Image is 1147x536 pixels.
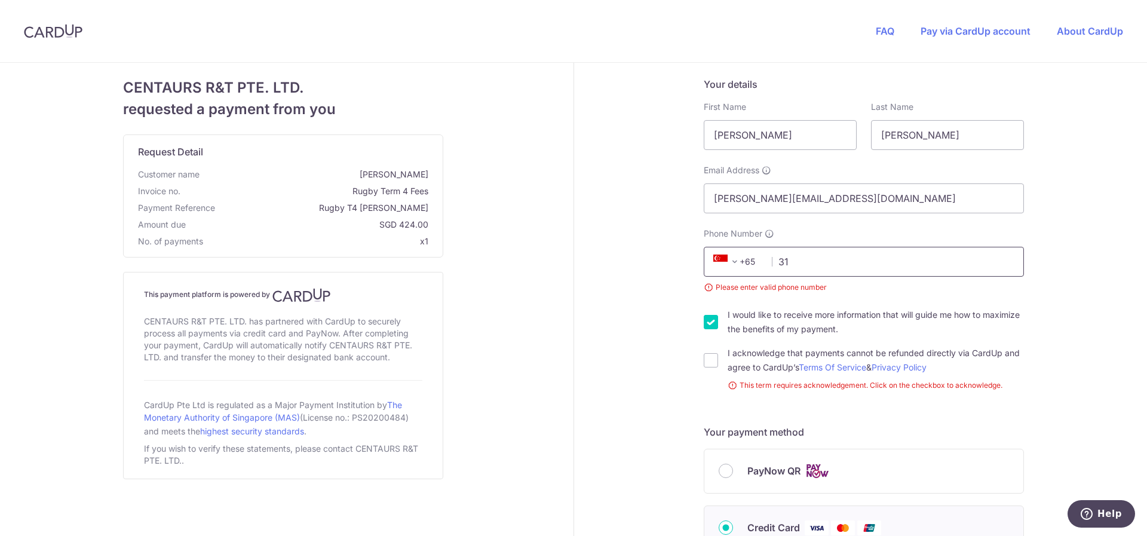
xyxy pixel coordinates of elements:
input: First name [704,120,857,150]
img: Cards logo [805,464,829,479]
div: Credit Card Visa Mastercard Union Pay [719,520,1009,535]
span: x1 [420,236,428,246]
span: Rugby Term 4 Fees [185,185,428,197]
span: requested a payment from you [123,99,443,120]
span: Phone Number [704,228,762,240]
div: If you wish to verify these statements, please contact CENTAURS R&T PTE. LTD.. [144,440,422,469]
label: I would like to receive more information that will guide me how to maximize the benefits of my pa... [728,308,1024,336]
a: highest security standards [200,426,304,436]
span: Email Address [704,164,759,176]
img: Union Pay [857,520,881,535]
span: Invoice no. [138,185,180,197]
a: FAQ [876,25,894,37]
label: First Name [704,101,746,113]
a: Pay via CardUp account [921,25,1031,37]
small: This term requires acknowledgement. Click on the checkbox to acknowledge. [728,379,1024,391]
span: +65 [713,255,742,269]
span: Rugby T4 [PERSON_NAME] [220,202,428,214]
span: Credit Card [747,520,800,535]
a: Terms Of Service [799,362,866,372]
iframe: Opens a widget where you can find more information [1067,500,1135,530]
h4: This payment platform is powered by [144,288,422,302]
span: Amount due [138,219,186,231]
span: Customer name [138,169,200,180]
h5: Your details [704,77,1024,91]
span: +65 [710,255,763,269]
img: CardUp [272,288,331,302]
span: translation missing: en.payment_reference [138,203,215,213]
label: Last Name [871,101,913,113]
a: Privacy Policy [872,362,927,372]
a: About CardUp [1057,25,1123,37]
span: No. of payments [138,235,203,247]
h5: Your payment method [704,425,1024,439]
input: Email address [704,183,1024,213]
img: Visa [805,520,829,535]
span: translation missing: en.request_detail [138,146,203,158]
div: PayNow QR Cards logo [719,464,1009,479]
img: CardUp [24,24,82,38]
small: Please enter valid phone number [704,281,1024,293]
div: CENTAURS R&T PTE. LTD. has partnered with CardUp to securely process all payments via credit card... [144,313,422,366]
label: I acknowledge that payments cannot be refunded directly via CardUp and agree to CardUp’s & [728,346,1024,375]
img: Mastercard [831,520,855,535]
span: CENTAURS R&T PTE. LTD. [123,77,443,99]
span: SGD 424.00 [191,219,428,231]
span: PayNow QR [747,464,801,478]
input: Last name [871,120,1024,150]
div: CardUp Pte Ltd is regulated as a Major Payment Institution by (License no.: PS20200484) and meets... [144,395,422,440]
span: [PERSON_NAME] [204,169,428,180]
